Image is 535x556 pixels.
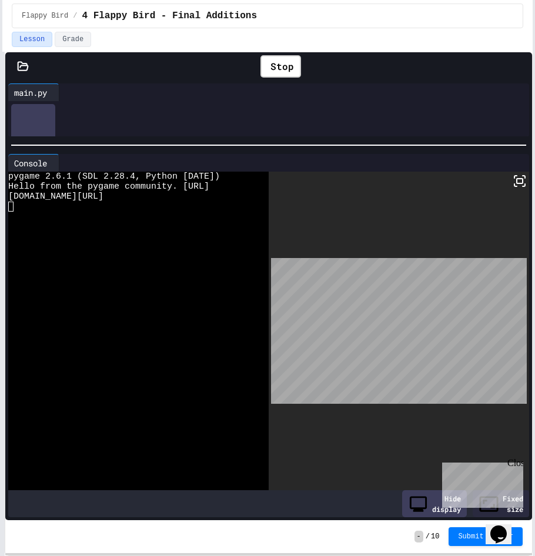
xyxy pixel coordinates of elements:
iframe: chat widget [437,458,523,508]
div: Console [8,154,59,172]
span: / [73,11,77,21]
span: 10 [431,532,439,541]
div: Console [8,157,53,169]
span: - [414,531,423,542]
span: Flappy Bird [22,11,68,21]
div: Chat with us now!Close [5,5,81,75]
span: pygame 2.6.1 (SDL 2.28.4, Python [DATE]) [8,172,220,182]
div: main.py [8,83,59,101]
button: Lesson [12,32,52,47]
button: Grade [55,32,91,47]
span: Hello from the pygame community. [URL] [8,182,209,192]
span: [DOMAIN_NAME][URL] [8,192,103,202]
span: Submit Answer [458,532,513,541]
div: Stop [260,55,301,78]
span: 4 Flappy Bird - Final Additions [82,9,257,23]
iframe: chat widget [486,509,523,544]
div: main.py [8,86,53,99]
div: Hide display [402,490,467,517]
span: / [426,532,430,541]
button: Submit Answer [449,527,523,546]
